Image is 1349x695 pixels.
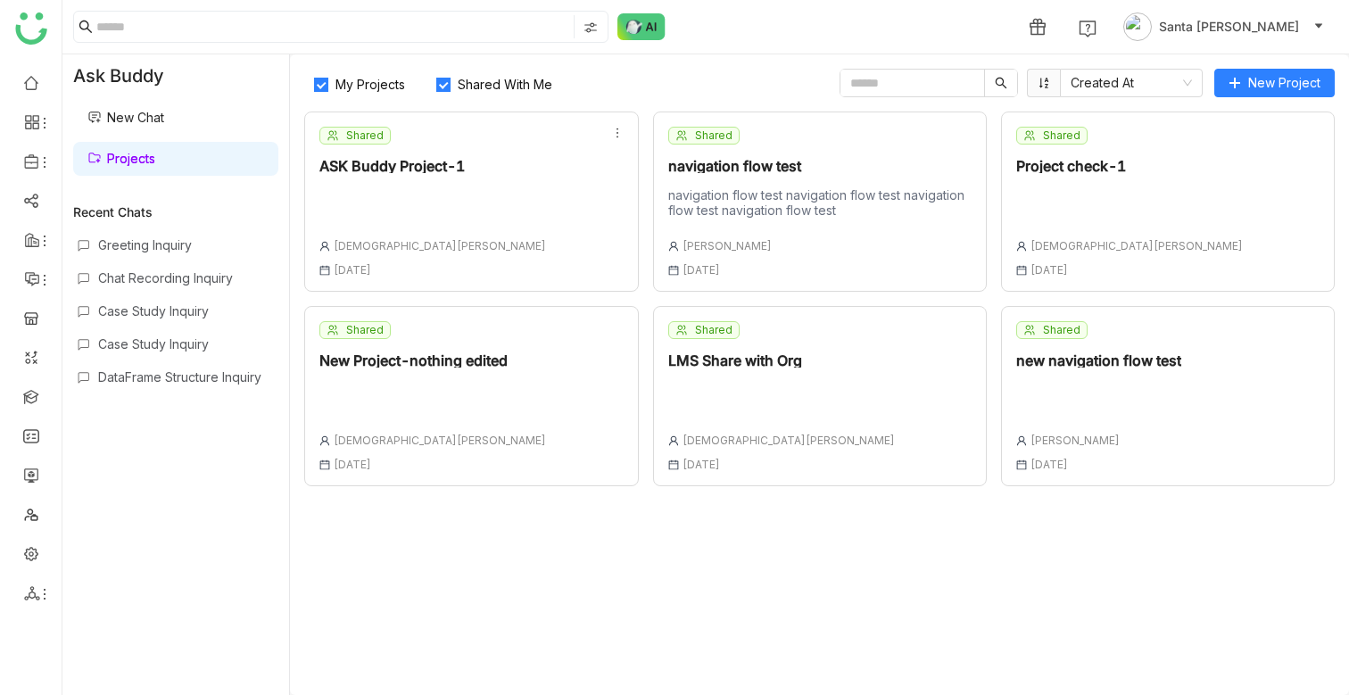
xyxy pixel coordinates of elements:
[319,353,546,368] div: New Project-nothing edited
[668,353,895,368] div: LMS Share with Org
[334,434,546,447] span: [DEMOGRAPHIC_DATA][PERSON_NAME]
[683,239,772,252] span: [PERSON_NAME]
[98,237,275,252] div: Greeting Inquiry
[73,204,278,219] div: Recent Chats
[1043,322,1080,338] span: Shared
[98,336,275,352] div: Case Study Inquiry
[583,21,598,35] img: search-type.svg
[683,458,720,471] span: [DATE]
[1016,159,1243,173] div: Project check-1
[87,151,155,166] a: Projects
[334,458,371,471] span: [DATE]
[1030,458,1068,471] span: [DATE]
[98,303,275,319] div: Case Study Inquiry
[334,263,371,277] span: [DATE]
[695,322,732,338] span: Shared
[328,77,412,92] span: My Projects
[451,77,559,92] span: Shared With Me
[617,13,666,40] img: ask-buddy-normal.svg
[1030,434,1120,447] span: [PERSON_NAME]
[98,369,275,385] div: DataFrame Structure Inquiry
[1120,12,1328,41] button: Santa [PERSON_NAME]
[15,12,47,45] img: logo
[1030,239,1243,252] span: [DEMOGRAPHIC_DATA][PERSON_NAME]
[346,322,384,338] span: Shared
[695,128,732,144] span: Shared
[98,270,275,285] div: Chat Recording Inquiry
[62,54,289,97] div: Ask Buddy
[1214,69,1335,97] button: New Project
[1071,70,1192,96] nz-select-item: Created At
[668,187,972,218] div: navigation flow test navigation flow test navigation flow test navigation flow test
[683,434,895,447] span: [DEMOGRAPHIC_DATA][PERSON_NAME]
[346,128,384,144] span: Shared
[1248,73,1320,93] span: New Project
[683,263,720,277] span: [DATE]
[1016,353,1181,368] div: new navigation flow test
[1079,20,1097,37] img: help.svg
[1043,128,1080,144] span: Shared
[1123,12,1152,41] img: avatar
[668,159,972,173] div: navigation flow test
[87,110,164,125] a: New Chat
[1159,17,1299,37] span: Santa [PERSON_NAME]
[334,239,546,252] span: [DEMOGRAPHIC_DATA][PERSON_NAME]
[319,159,546,173] div: ASK Buddy Project-1
[1030,263,1068,277] span: [DATE]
